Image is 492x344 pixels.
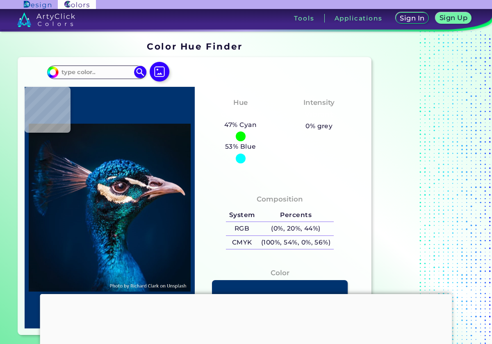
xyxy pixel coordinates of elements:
[335,15,383,21] h3: Applications
[375,38,477,338] iframe: Advertisement
[233,97,248,109] h4: Hue
[258,236,334,249] h5: (100%, 54%, 0%, 56%)
[437,13,470,23] a: Sign Up
[258,222,334,235] h5: (0%, 20%, 44%)
[397,13,427,23] a: Sign In
[221,120,260,130] h5: 47% Cyan
[441,15,466,21] h5: Sign Up
[301,110,337,120] h3: Vibrant
[294,15,314,21] h3: Tools
[305,121,333,131] h5: 0% grey
[271,267,289,279] h4: Color
[226,208,258,222] h5: System
[303,97,335,109] h4: Intensity
[257,193,303,205] h4: Composition
[150,62,169,81] img: icon picture
[226,222,258,235] h5: RGB
[226,236,258,249] h5: CMYK
[24,1,51,9] img: ArtyClick Design logo
[134,66,146,78] img: icon search
[258,208,334,222] h5: Percents
[29,91,191,324] img: img_pavlin.jpg
[401,15,423,21] h5: Sign In
[59,67,135,78] input: type color..
[217,110,264,120] h3: Cyan-Blue
[17,12,75,27] img: logo_artyclick_colors_white.svg
[222,141,259,152] h5: 53% Blue
[147,40,242,52] h1: Color Hue Finder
